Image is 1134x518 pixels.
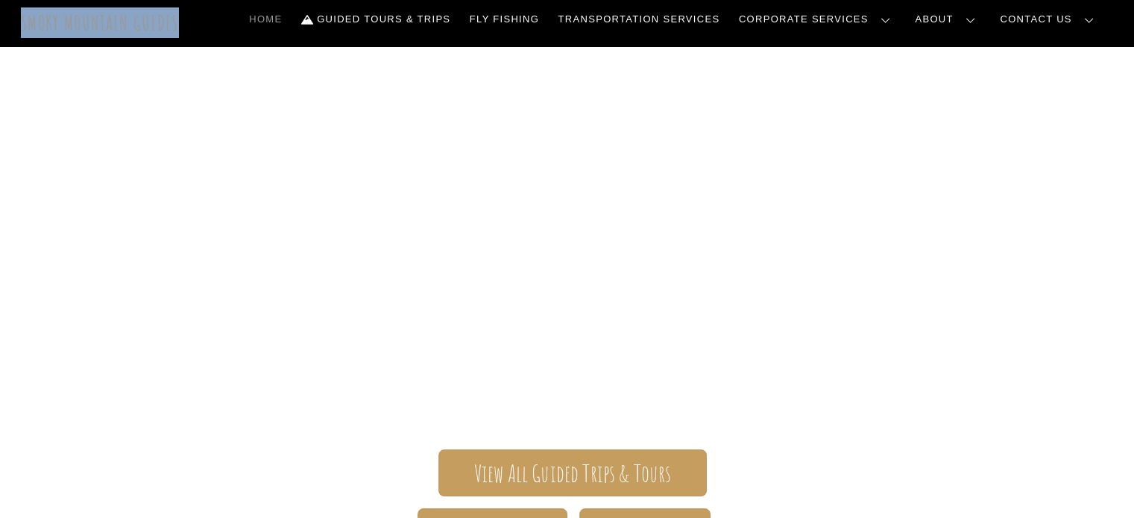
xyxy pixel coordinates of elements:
a: Transportation Services [552,4,725,35]
a: View All Guided Trips & Tours [438,449,706,496]
span: Smoky Mountain Guides [135,216,1000,291]
span: The ONLY one-stop, full Service Guide Company for the Gatlinburg and [GEOGRAPHIC_DATA] side of th... [135,291,1000,405]
span: View All Guided Trips & Tours [474,466,672,481]
a: Guided Tours & Trips [295,4,456,35]
a: Contact Us [995,4,1106,35]
a: Corporate Services [733,4,902,35]
a: Smoky Mountain Guides [21,10,179,35]
a: About [910,4,987,35]
a: Fly Fishing [464,4,545,35]
a: Home [243,4,288,35]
